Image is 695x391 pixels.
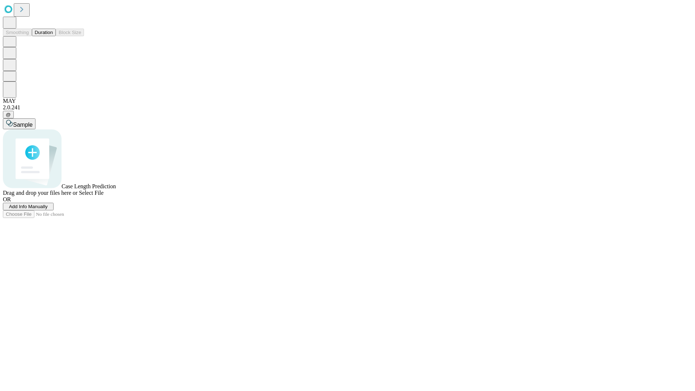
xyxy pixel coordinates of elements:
[13,122,33,128] span: Sample
[3,29,32,36] button: Smoothing
[3,190,77,196] span: Drag and drop your files here or
[32,29,56,36] button: Duration
[3,203,54,210] button: Add Info Manually
[3,104,692,111] div: 2.0.241
[9,204,48,209] span: Add Info Manually
[62,183,116,189] span: Case Length Prediction
[3,111,14,118] button: @
[3,118,35,129] button: Sample
[3,98,692,104] div: MAY
[79,190,104,196] span: Select File
[3,196,11,202] span: OR
[6,112,11,117] span: @
[56,29,84,36] button: Block Size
